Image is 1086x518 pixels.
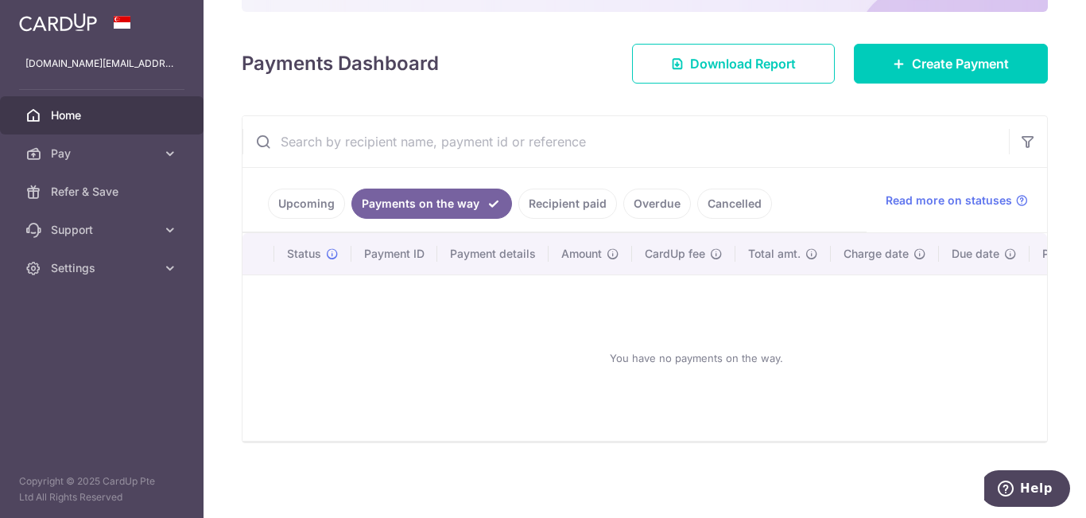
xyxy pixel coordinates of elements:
span: Read more on statuses [886,193,1012,208]
a: Download Report [632,44,835,84]
span: Charge date [844,246,909,262]
span: Status [287,246,321,262]
span: CardUp fee [645,246,705,262]
h4: Payments Dashboard [242,49,439,78]
span: Settings [51,260,156,276]
span: Amount [561,246,602,262]
span: Total amt. [748,246,801,262]
a: Recipient paid [518,189,617,219]
input: Search by recipient name, payment id or reference [242,116,1009,167]
th: Payment details [437,233,549,275]
th: Payment ID [351,233,437,275]
a: Read more on statuses [886,193,1028,208]
a: Overdue [623,189,691,219]
span: Support [51,222,156,238]
span: Refer & Save [51,184,156,200]
iframe: Opens a widget where you can find more information [984,470,1070,510]
span: Create Payment [912,54,1009,73]
a: Upcoming [268,189,345,219]
a: Cancelled [697,189,772,219]
span: Home [51,107,156,123]
img: CardUp [19,13,97,32]
span: Due date [952,246,999,262]
a: Create Payment [854,44,1048,84]
span: Download Report [690,54,796,73]
a: Payments on the way [351,189,512,219]
p: [DOMAIN_NAME][EMAIL_ADDRESS][DOMAIN_NAME] [25,56,178,72]
span: Pay [51,146,156,162]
